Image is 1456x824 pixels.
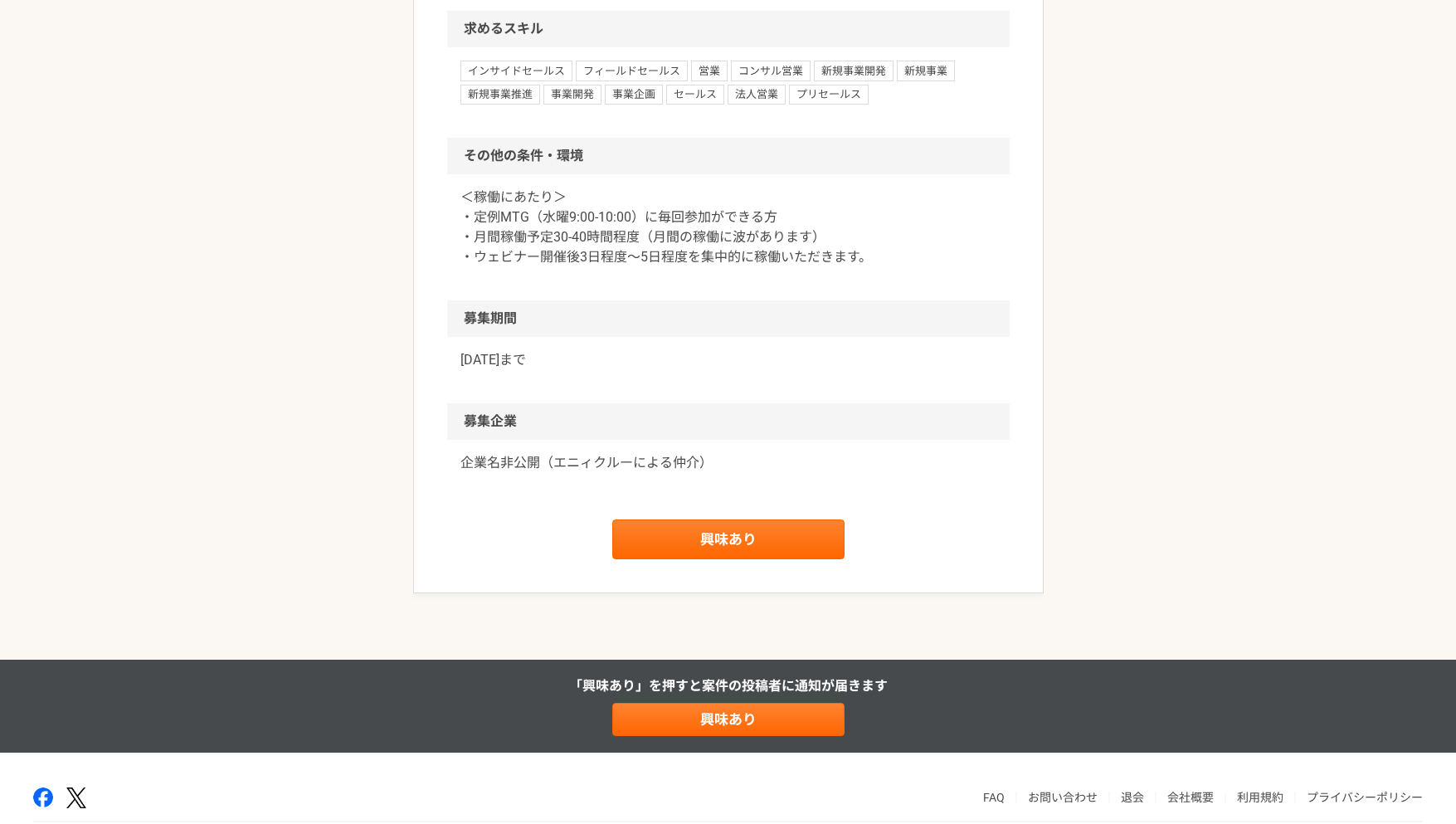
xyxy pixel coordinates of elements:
[576,61,688,80] span: フィールドセールス
[460,188,996,267] p: ＜稼働にあたり＞ ・定例MTG（水曜9:00-10:00）に毎回参加ができる方 ・月間稼働予定30-40時間程度（月間の稼働に波があります） ・ウェビナー開催後3日程度〜5日程度を集中的に稼働い...
[1167,791,1214,804] a: 会社概要
[789,85,869,105] span: プリセールス
[1307,791,1423,804] a: プライバシーポリシー
[447,403,1010,440] h2: 募集企業
[447,300,1010,337] h2: 募集期間
[569,676,888,696] p: 「興味あり」を押すと 案件の投稿者に通知が届きます
[983,791,1005,804] a: FAQ
[897,61,955,80] span: 新規事業
[447,11,1010,47] h2: 求めるスキル
[731,61,811,80] span: コンサル営業
[33,787,53,807] img: facebook-2adfd474.png
[1028,791,1098,804] a: お問い合わせ
[460,350,996,370] p: [DATE]まで
[543,85,601,105] span: 事業開発
[728,85,786,105] span: 法人営業
[460,85,540,105] span: 新規事業推進
[1121,791,1144,804] a: 退会
[691,61,728,80] span: 営業
[460,453,996,473] a: 企業名非公開（エニィクルーによる仲介）
[605,85,663,105] span: 事業企画
[1237,791,1283,804] a: 利用規約
[612,519,845,559] a: 興味あり
[814,61,894,80] span: 新規事業開発
[612,703,845,736] a: 興味あり
[666,85,724,105] span: セールス
[460,61,572,80] span: インサイドセールス
[66,787,86,808] img: x-391a3a86.png
[447,138,1010,174] h2: その他の条件・環境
